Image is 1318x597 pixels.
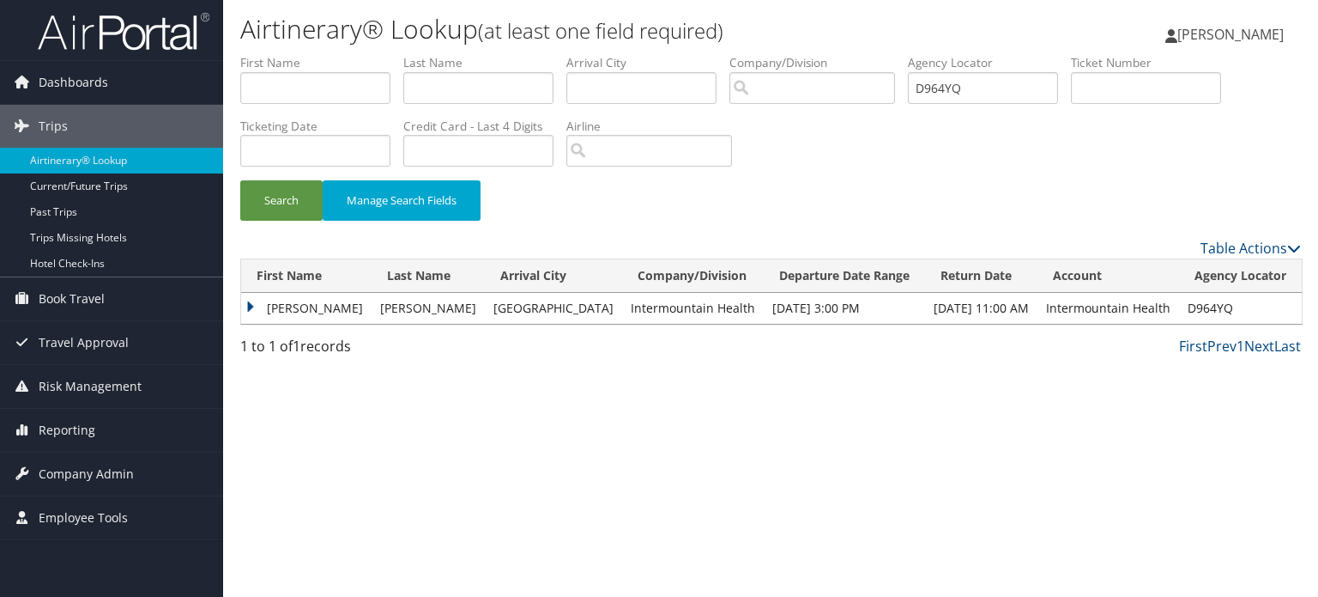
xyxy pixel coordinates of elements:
[1236,337,1244,356] a: 1
[478,16,723,45] small: (at least one field required)
[240,180,323,221] button: Search
[39,61,108,104] span: Dashboards
[1179,293,1302,324] td: D964YQ
[240,118,403,135] label: Ticketing Date
[372,259,485,293] th: Last Name: activate to sort column ascending
[622,293,764,324] td: Intermountain Health
[485,259,622,293] th: Arrival City: activate to sort column ascending
[240,11,947,47] h1: Airtinerary® Lookup
[39,105,68,148] span: Trips
[39,453,134,496] span: Company Admin
[241,259,372,293] th: First Name: activate to sort column ascending
[1200,239,1301,258] a: Table Actions
[764,259,925,293] th: Departure Date Range: activate to sort column ascending
[622,259,764,293] th: Company/Division
[1207,337,1236,356] a: Prev
[403,118,566,135] label: Credit Card - Last 4 Digits
[1071,54,1234,71] label: Ticket Number
[729,54,908,71] label: Company/Division
[39,321,129,364] span: Travel Approval
[566,54,729,71] label: Arrival City
[241,293,372,324] td: [PERSON_NAME]
[1037,293,1179,324] td: Intermountain Health
[1179,259,1302,293] th: Agency Locator: activate to sort column ascending
[403,54,566,71] label: Last Name
[1177,25,1284,44] span: [PERSON_NAME]
[925,259,1037,293] th: Return Date: activate to sort column ascending
[1179,337,1207,356] a: First
[485,293,622,324] td: [GEOGRAPHIC_DATA]
[1244,337,1274,356] a: Next
[39,409,95,452] span: Reporting
[323,180,481,221] button: Manage Search Fields
[764,293,925,324] td: [DATE] 3:00 PM
[293,337,300,356] span: 1
[908,54,1071,71] label: Agency Locator
[1165,9,1301,60] a: [PERSON_NAME]
[39,277,105,320] span: Book Travel
[39,496,128,539] span: Employee Tools
[566,118,745,135] label: Airline
[240,336,487,365] div: 1 to 1 of records
[38,11,209,52] img: airportal-logo.png
[372,293,485,324] td: [PERSON_NAME]
[240,54,403,71] label: First Name
[39,365,142,408] span: Risk Management
[925,293,1037,324] td: [DATE] 11:00 AM
[1274,337,1301,356] a: Last
[1037,259,1179,293] th: Account: activate to sort column ascending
